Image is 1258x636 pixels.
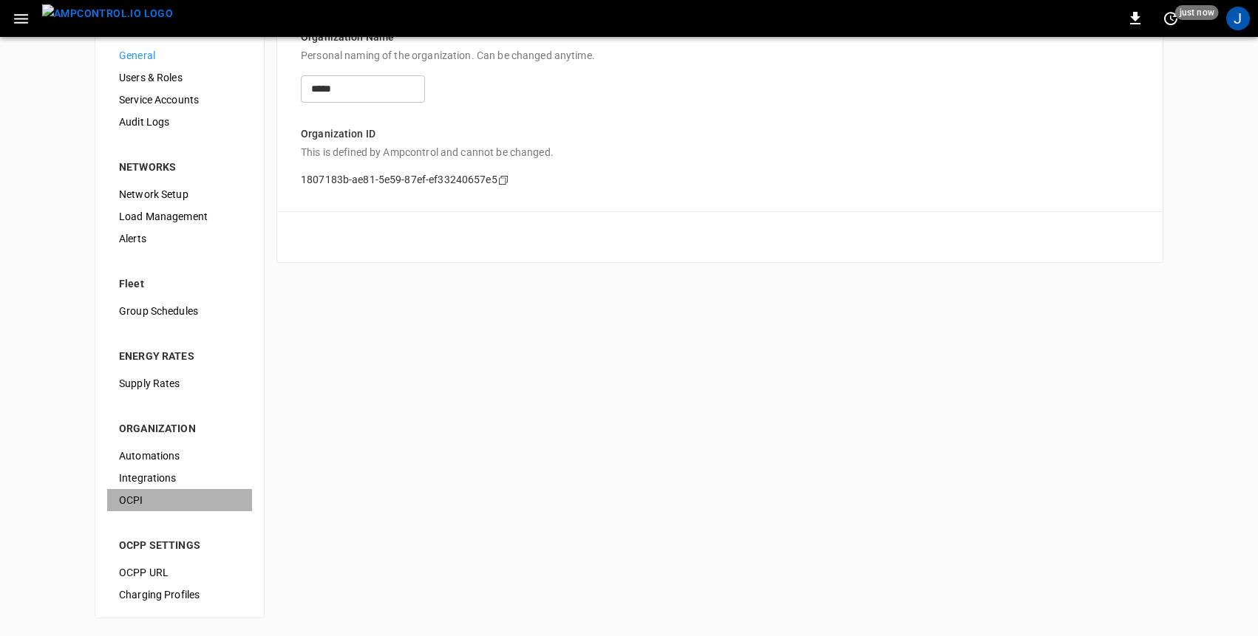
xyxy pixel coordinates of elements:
div: Automations [107,445,252,467]
div: Users & Roles [107,66,252,89]
span: Audit Logs [119,114,240,130]
div: OCPP SETTINGS [119,538,240,553]
div: ORGANIZATION [119,421,240,436]
div: Charging Profiles [107,584,252,606]
span: General [119,48,240,64]
div: Service Accounts [107,89,252,111]
div: Audit Logs [107,111,252,133]
div: OCPI [107,489,252,511]
div: Fleet [119,276,240,291]
span: Automations [119,448,240,464]
span: Users & Roles [119,70,240,86]
div: Alerts [107,228,252,250]
span: OCPI [119,493,240,508]
span: Group Schedules [119,304,240,319]
div: copy [497,172,511,188]
div: OCPP URL [107,561,252,584]
p: 1807183b-ae81-5e59-87ef-ef33240657e5 [301,172,497,188]
span: Network Setup [119,187,240,202]
p: Organization ID [301,126,1139,142]
span: OCPP URL [119,565,240,581]
div: Integrations [107,467,252,489]
div: Network Setup [107,183,252,205]
span: Alerts [119,231,240,247]
span: Supply Rates [119,376,240,391]
div: Group Schedules [107,300,252,322]
div: NETWORKS [119,160,240,174]
span: Service Accounts [119,92,240,108]
p: Personal naming of the organization. Can be changed anytime. [301,48,1139,64]
span: Charging Profiles [119,587,240,603]
span: just now [1175,5,1219,20]
p: Organization Name [301,30,1139,45]
img: ampcontrol.io logo [42,4,173,23]
div: General [107,44,252,66]
p: This is defined by Ampcontrol and cannot be changed. [301,145,1139,160]
div: profile-icon [1226,7,1250,30]
div: Load Management [107,205,252,228]
button: set refresh interval [1159,7,1183,30]
span: Load Management [119,209,240,225]
div: ENERGY RATES [119,349,240,363]
span: Integrations [119,471,240,486]
div: Supply Rates [107,372,252,394]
